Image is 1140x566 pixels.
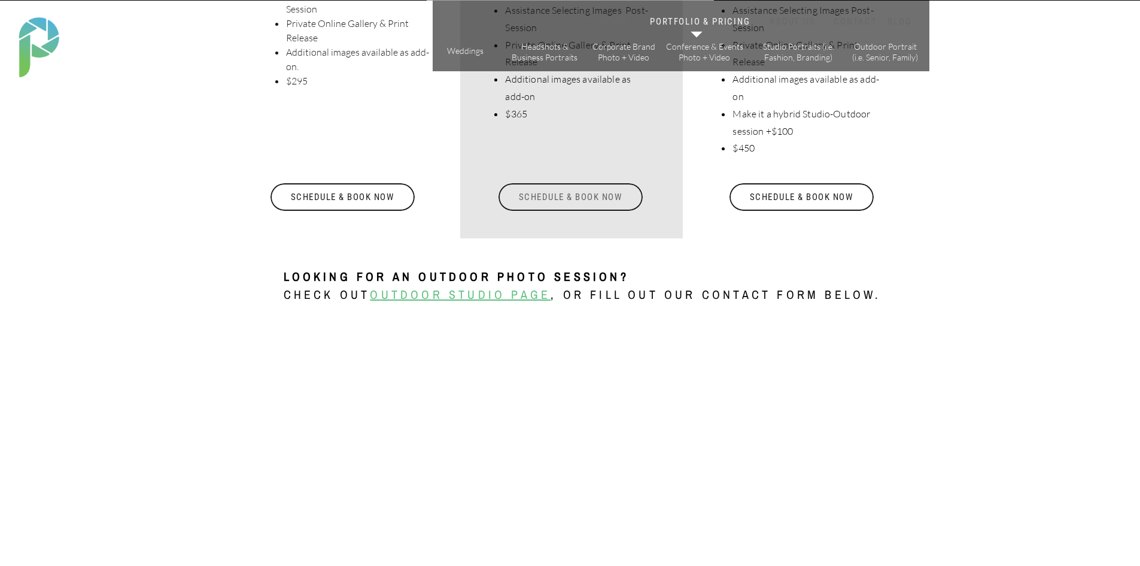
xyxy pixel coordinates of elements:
li: Make it a hybrid Studio-Outdoor session +$100 [732,105,884,140]
a: Schedule & Book Now [269,183,416,211]
h2: Check out , or fill out our contact form below. [284,268,888,305]
li: $365 [504,105,650,123]
a: Schedule & Book Now [497,183,644,211]
li: Additional images available as add-on [504,71,650,105]
a: Outdoor Portrait (i.e. Senior, Family) [852,41,919,62]
a: Corporate Brand Photo + Video [590,41,658,62]
a: Weddings [444,46,487,58]
a: outdoor studio page [370,286,551,302]
a: Studio Portraits (i.e. Fashion, Branding) [758,41,839,62]
a: Conference & Events Photo + Video [665,41,744,62]
a: HOME [590,16,641,28]
li: $295 [285,74,436,88]
a: CONTACT [831,16,880,28]
li: Additional images available as add-on. [285,45,436,74]
li: $450 [732,140,884,157]
b: Looking for an outdoor photo session? [284,268,629,284]
a: ABOUT US [767,16,818,28]
a: Headshots & Business Portraits [511,41,579,62]
li: Additional images available as add-on [732,71,884,105]
li: Private Online Gallery & Print Release [285,16,436,45]
a: Schedule & Book Now [728,183,875,211]
a: PORTFOLIO & PRICING [648,16,753,28]
a: BLOG [885,16,915,28]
